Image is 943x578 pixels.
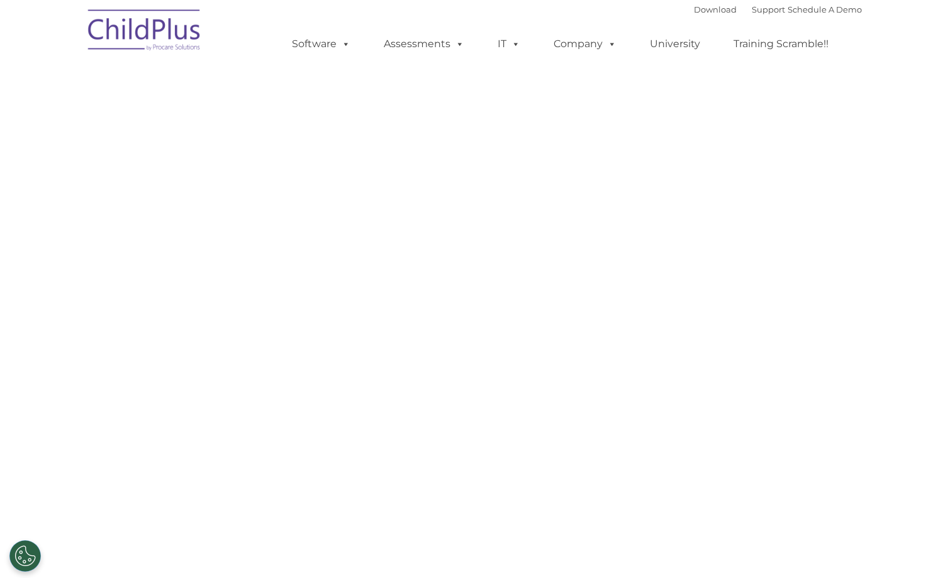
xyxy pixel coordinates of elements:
[694,4,737,14] a: Download
[721,31,841,57] a: Training Scramble!!
[788,4,862,14] a: Schedule A Demo
[279,31,363,57] a: Software
[637,31,713,57] a: University
[82,1,208,64] img: ChildPlus by Procare Solutions
[694,4,862,14] font: |
[541,31,629,57] a: Company
[485,31,533,57] a: IT
[9,540,41,572] button: Cookies Settings
[752,4,785,14] a: Support
[371,31,477,57] a: Assessments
